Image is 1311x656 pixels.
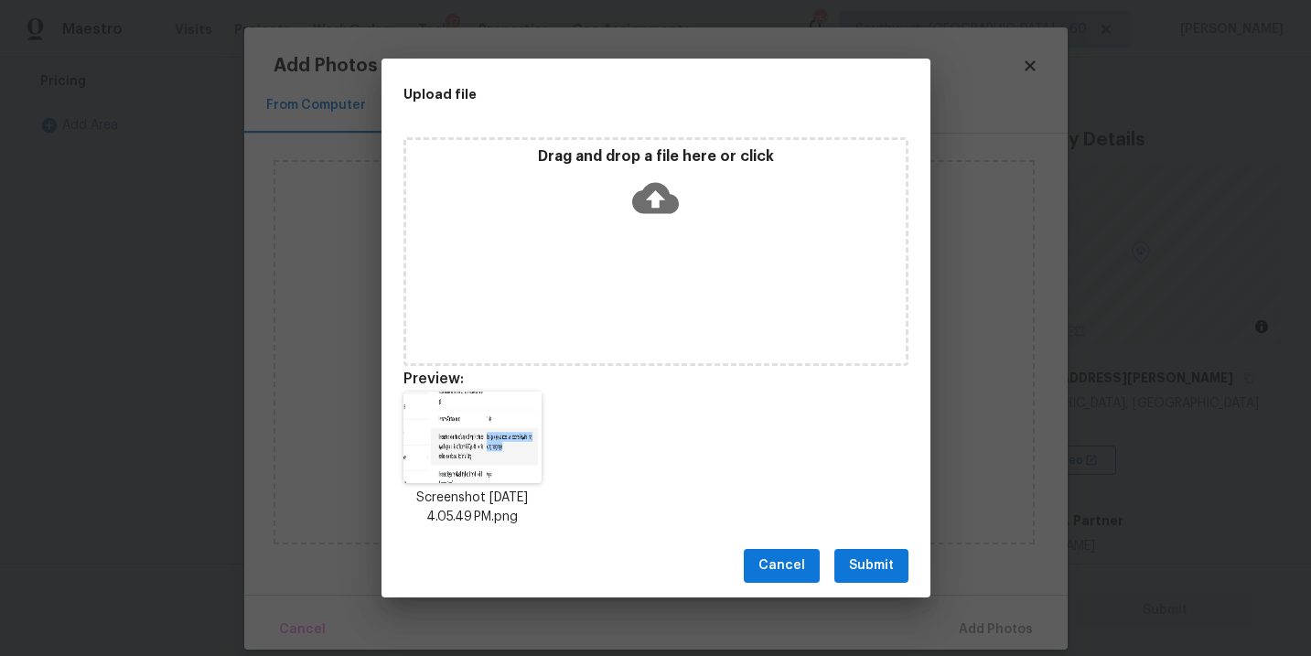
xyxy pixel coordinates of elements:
button: Submit [834,549,908,583]
span: Cancel [758,554,805,577]
img: wPu35jHDBaA6gAAAABJRU5ErkJggg== [403,392,543,483]
h2: Upload file [403,84,826,104]
span: Submit [849,554,894,577]
button: Cancel [744,549,820,583]
p: Screenshot [DATE] 4.05.49 PM.png [403,489,543,527]
p: Drag and drop a file here or click [406,147,906,167]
